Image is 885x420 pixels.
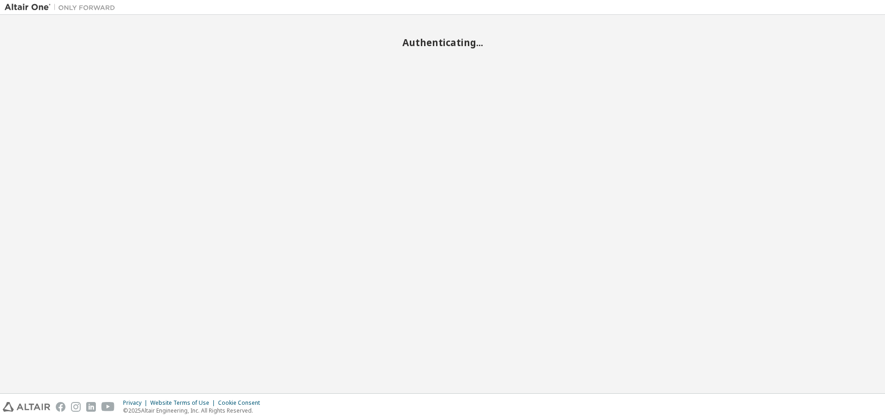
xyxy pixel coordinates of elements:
img: youtube.svg [101,402,115,412]
h2: Authenticating... [5,36,880,48]
div: Privacy [123,399,150,407]
img: facebook.svg [56,402,65,412]
p: © 2025 Altair Engineering, Inc. All Rights Reserved. [123,407,265,414]
img: altair_logo.svg [3,402,50,412]
img: instagram.svg [71,402,81,412]
div: Cookie Consent [218,399,265,407]
img: Altair One [5,3,120,12]
div: Website Terms of Use [150,399,218,407]
img: linkedin.svg [86,402,96,412]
